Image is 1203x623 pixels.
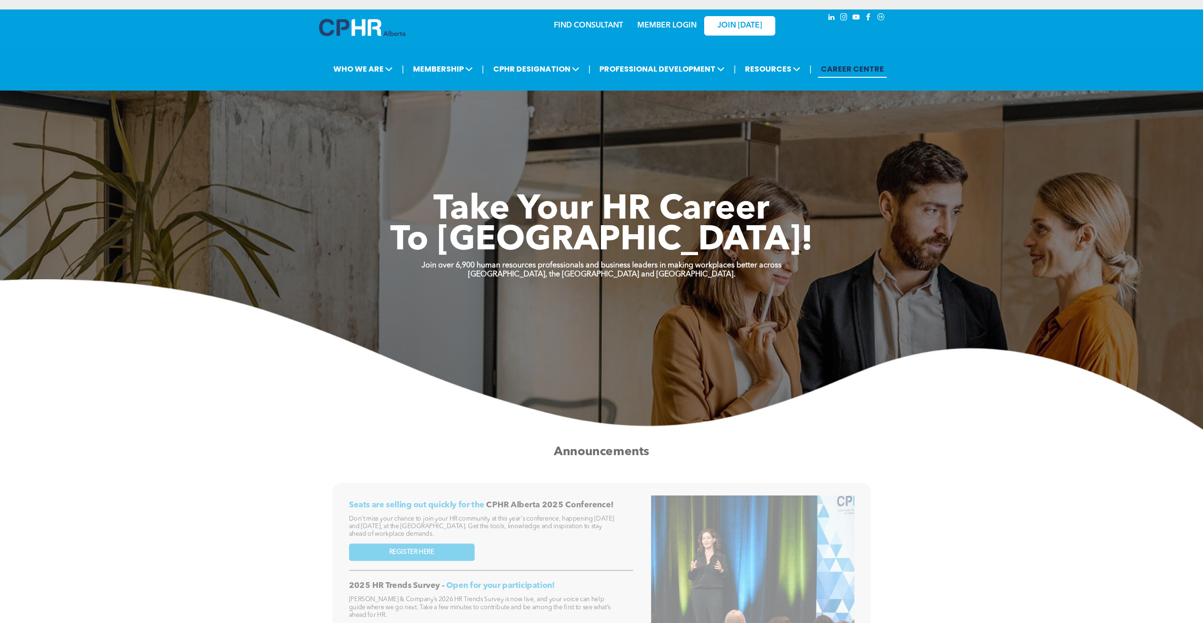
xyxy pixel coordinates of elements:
[349,501,485,509] span: Seats are selling out quickly for the
[704,16,775,36] a: JOIN [DATE]
[637,22,697,29] a: MEMBER LOGIN
[349,543,475,561] a: REGISTER HERE
[349,596,611,618] span: [PERSON_NAME] & Company’s 2026 HR Trends Survey is now live, and your voice can help guide where ...
[349,582,445,590] span: 2025 HR Trends Survey -
[389,548,434,556] span: REGISTER HERE
[597,60,727,78] span: PROFESSIONAL DEVELOPMENT
[863,12,874,25] a: facebook
[742,60,803,78] span: RESOURCES
[433,193,770,227] span: Take Your HR Career
[410,60,476,78] span: MEMBERSHIP
[818,60,887,78] a: CAREER CENTRE
[554,446,649,458] span: Announcements
[554,22,623,29] a: FIND CONSULTANT
[319,19,405,36] img: A blue and white logo for cp alberta
[446,582,555,590] span: Open for your participation!
[809,59,812,79] li: |
[717,21,762,30] span: JOIN [DATE]
[588,59,591,79] li: |
[468,271,735,278] strong: [GEOGRAPHIC_DATA], the [GEOGRAPHIC_DATA] and [GEOGRAPHIC_DATA].
[876,12,886,25] a: Social network
[839,12,849,25] a: instagram
[331,60,395,78] span: WHO WE ARE
[826,12,837,25] a: linkedin
[486,501,614,509] span: CPHR Alberta 2025 Conference!
[422,262,781,269] strong: Join over 6,900 human resources professionals and business leaders in making workplaces better ac...
[482,59,484,79] li: |
[734,59,736,79] li: |
[390,224,813,258] span: To [GEOGRAPHIC_DATA]!
[349,515,614,537] span: Don't miss your chance to join your HR community at this year's conference, happening [DATE] and ...
[402,59,404,79] li: |
[490,60,582,78] span: CPHR DESIGNATION
[851,12,862,25] a: youtube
